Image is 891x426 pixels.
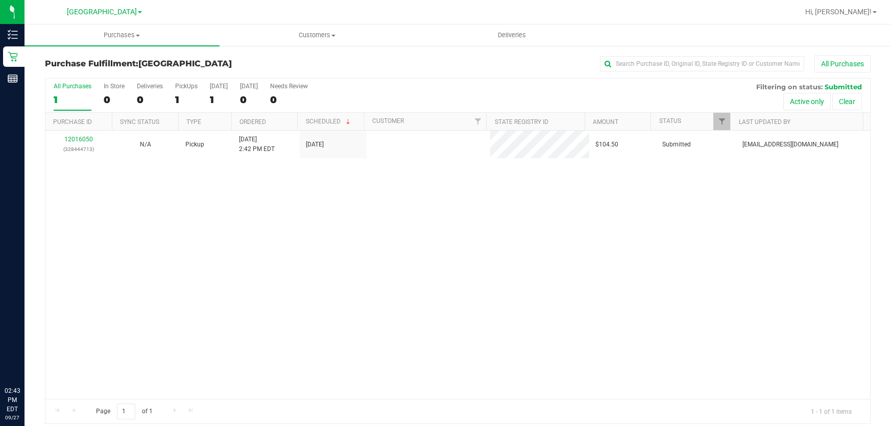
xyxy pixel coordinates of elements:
[240,83,258,90] div: [DATE]
[25,24,220,46] a: Purchases
[756,83,823,91] span: Filtering on status:
[25,31,220,40] span: Purchases
[64,136,93,143] a: 12016050
[175,94,198,106] div: 1
[484,31,540,40] span: Deliveries
[739,118,790,126] a: Last Updated By
[239,135,275,154] span: [DATE] 2:42 PM EDT
[595,140,618,149] span: $104.50
[306,140,324,149] span: [DATE]
[104,83,125,90] div: In Store
[495,118,548,126] a: State Registry ID
[805,8,872,16] span: Hi, [PERSON_NAME]!
[140,141,151,148] span: Not Applicable
[742,140,838,149] span: [EMAIL_ADDRESS][DOMAIN_NAME]
[210,94,228,106] div: 1
[469,113,486,130] a: Filter
[104,94,125,106] div: 0
[140,140,151,149] button: N/A
[372,117,404,124] a: Customer
[210,83,228,90] div: [DATE]
[8,52,18,62] inline-svg: Retail
[803,404,860,419] span: 1 - 1 of 1 items
[54,83,91,90] div: All Purchases
[270,94,308,106] div: 0
[240,94,258,106] div: 0
[87,404,161,419] span: Page of 1
[175,83,198,90] div: PickUps
[220,24,415,46] a: Customers
[67,8,137,16] span: [GEOGRAPHIC_DATA]
[45,59,320,68] h3: Purchase Fulfillment:
[53,118,92,126] a: Purchase ID
[8,73,18,84] inline-svg: Reports
[117,404,135,419] input: 1
[814,55,871,72] button: All Purchases
[138,59,232,68] span: [GEOGRAPHIC_DATA]
[306,118,352,125] a: Scheduled
[10,344,41,375] iframe: Resource center
[659,117,681,124] a: Status
[220,31,414,40] span: Customers
[137,83,163,90] div: Deliveries
[270,83,308,90] div: Needs Review
[120,118,159,126] a: Sync Status
[600,56,804,71] input: Search Purchase ID, Original ID, State Registry ID or Customer Name...
[415,24,610,46] a: Deliveries
[783,93,831,110] button: Active only
[593,118,618,126] a: Amount
[832,93,862,110] button: Clear
[185,140,204,149] span: Pickup
[54,94,91,106] div: 1
[662,140,691,149] span: Submitted
[8,30,18,40] inline-svg: Inventory
[52,144,106,154] p: (328444713)
[5,414,20,421] p: 09/27
[825,83,862,91] span: Submitted
[5,386,20,414] p: 02:43 PM EDT
[137,94,163,106] div: 0
[713,113,730,130] a: Filter
[186,118,201,126] a: Type
[239,118,266,126] a: Ordered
